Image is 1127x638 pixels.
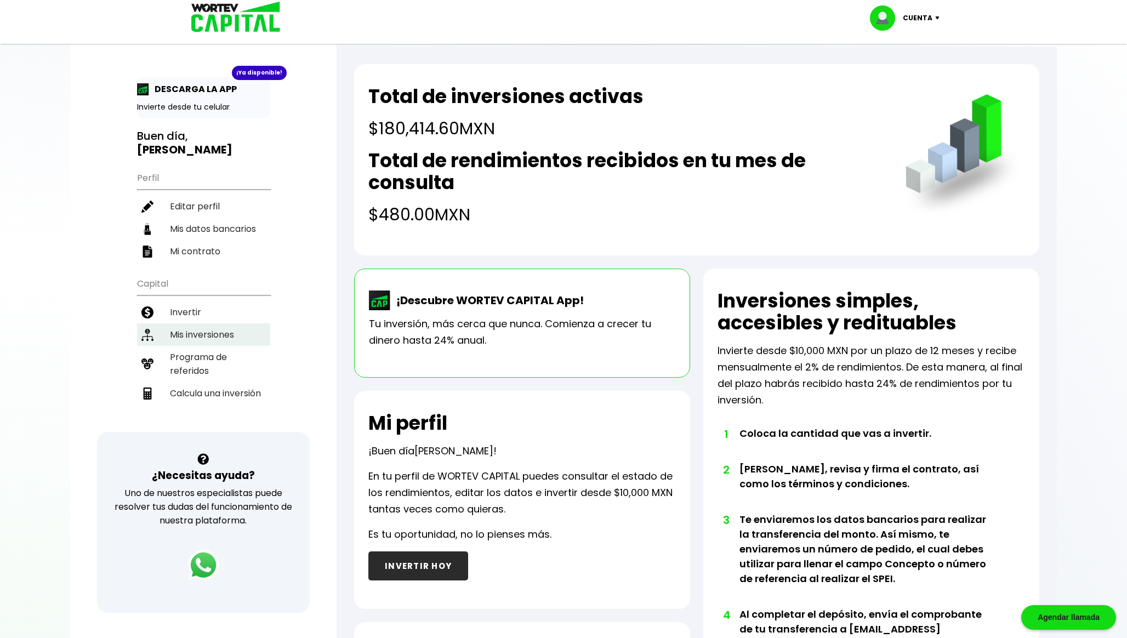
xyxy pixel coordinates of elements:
li: [PERSON_NAME], revisa y firma el contrato, así como los términos y condiciones. [739,462,994,512]
img: recomiendanos-icon.9b8e9327.svg [141,358,153,370]
li: Te enviaremos los datos bancarios para realizar la transferencia del monto. Así mismo, te enviare... [739,512,994,607]
span: 2 [723,462,728,478]
a: Calcula una inversión [137,382,270,405]
b: [PERSON_NAME] [137,142,232,157]
img: wortev-capital-app-icon [369,290,391,310]
p: ¡Descubre WORTEV CAPITAL App! [391,292,584,309]
a: Programa de referidos [137,346,270,382]
span: [PERSON_NAME] [414,444,493,458]
img: app-icon [137,83,149,95]
span: 4 [723,607,728,623]
div: ¡Ya disponible! [232,66,287,80]
img: profile-image [870,5,903,31]
p: Uno de nuestros especialistas puede resolver tus dudas del funcionamiento de nuestra plataforma. [111,486,296,527]
span: 1 [723,426,728,442]
img: icon-down [932,16,947,20]
p: Invierte desde $10,000 MXN por un plazo de 12 meses y recibe mensualmente el 2% de rendimientos. ... [718,343,1025,408]
p: Tu inversión, más cerca que nunca. Comienza a crecer tu dinero hasta 24% anual. [369,316,675,349]
img: calculadora-icon.17d418c4.svg [141,388,153,400]
span: 3 [723,512,728,528]
h4: $180,414.60 MXN [368,116,644,141]
p: ¡Buen día ! [368,443,497,459]
h3: Buen día, [137,129,270,157]
img: contrato-icon.f2db500c.svg [141,246,153,258]
h2: Inversiones simples, accesibles y redituables [718,290,1025,334]
p: DESCARGA LA APP [149,82,237,96]
img: logos_whatsapp-icon.242b2217.svg [188,550,219,580]
h2: Total de rendimientos recibidos en tu mes de consulta [368,150,883,193]
p: Invierte desde tu celular [137,101,270,113]
h3: ¿Necesitas ayuda? [152,468,255,483]
img: grafica.516fef24.png [901,94,1025,219]
img: inversiones-icon.6695dc30.svg [141,329,153,341]
div: Agendar llamada [1021,605,1116,630]
h2: Mi perfil [368,412,447,434]
a: Invertir [137,301,270,323]
ul: Perfil [137,166,270,263]
a: Editar perfil [137,195,270,218]
img: editar-icon.952d3147.svg [141,201,153,213]
p: Es tu oportunidad, no lo pienses más. [368,526,551,543]
p: Cuenta [903,10,932,26]
h4: $480.00 MXN [368,202,883,227]
button: INVERTIR HOY [368,551,468,580]
a: Mis datos bancarios [137,218,270,240]
img: datos-icon.10cf9172.svg [141,223,153,235]
ul: Capital [137,271,270,432]
a: Mis inversiones [137,323,270,346]
li: Coloca la cantidad que vas a invertir. [739,426,994,462]
img: invertir-icon.b3b967d7.svg [141,306,153,318]
a: Mi contrato [137,240,270,263]
p: En tu perfil de WORTEV CAPITAL puedes consultar el estado de los rendimientos, editar los datos e... [368,468,676,517]
h2: Total de inversiones activas [368,86,644,107]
